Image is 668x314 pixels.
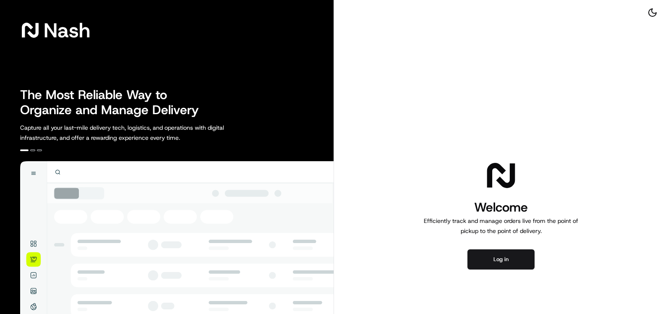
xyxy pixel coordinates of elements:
[20,123,262,143] p: Capture all your last-mile delivery tech, logistics, and operations with digital infrastructure, ...
[420,216,582,236] p: Efficiently track and manage orders live from the point of pickup to the point of delivery.
[420,199,582,216] h1: Welcome
[467,249,535,270] button: Log in
[20,87,208,118] h2: The Most Reliable Way to Organize and Manage Delivery
[44,22,90,39] span: Nash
